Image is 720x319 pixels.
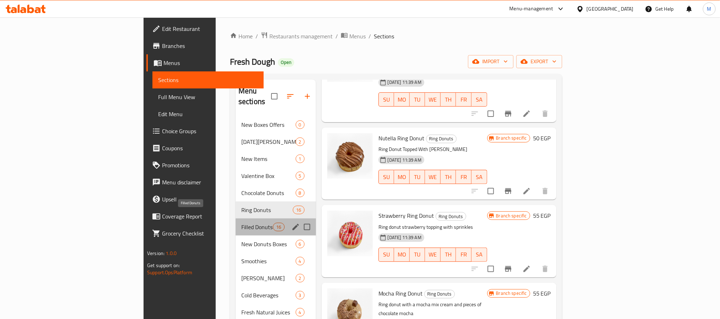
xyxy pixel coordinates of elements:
span: TH [444,249,453,260]
span: SA [474,249,484,260]
span: Ring Donuts [426,135,456,143]
img: Strawberry Ring Donut [327,211,373,256]
button: SU [378,248,394,262]
span: New Boxes Offers [241,120,296,129]
span: 3 [296,292,304,299]
div: items [273,223,284,231]
div: Smoothies [241,257,296,265]
div: [GEOGRAPHIC_DATA] [587,5,634,13]
div: items [296,120,305,129]
span: WE [428,94,438,105]
div: Ring Donuts [424,290,455,298]
a: Coupons [146,140,264,157]
span: 1.0.0 [166,249,177,258]
div: Ramadan Donuts [241,137,296,146]
button: SA [472,92,487,107]
span: Fresh Natural Juices [241,308,296,317]
a: Menus [146,54,264,71]
span: Select to update [483,261,498,276]
span: SU [382,172,391,182]
span: Menus [349,32,366,40]
button: TH [441,170,456,184]
span: 4 [296,258,304,265]
span: Ring Donuts [241,206,293,214]
button: SU [378,170,394,184]
button: SU [378,92,394,107]
span: New Items [241,155,296,163]
div: items [296,291,305,299]
a: Coverage Report [146,208,264,225]
button: MO [394,248,410,262]
div: items [296,172,305,180]
span: Menu disclaimer [162,178,258,186]
button: FR [456,92,472,107]
span: Restaurants management [269,32,333,40]
span: TU [413,94,423,105]
span: SA [474,94,484,105]
a: Edit Menu [152,106,264,123]
p: Ring Donut Topped With [PERSON_NAME] [378,145,487,154]
div: Cold Beverages3 [236,287,316,304]
p: Ring donut strawberry topping with sprinkles [378,223,487,232]
span: Get support on: [147,261,180,270]
span: MO [397,94,407,105]
button: SA [472,248,487,262]
li: / [369,32,371,40]
div: items [296,155,305,163]
div: New Boxes Offers0 [236,116,316,133]
div: Chocolate Donuts8 [236,184,316,201]
span: Ring Donuts [436,212,466,221]
span: 8 [296,190,304,196]
a: Menus [341,32,366,41]
button: FR [456,248,472,262]
button: WE [425,92,441,107]
button: TU [410,170,425,184]
a: Edit Restaurant [146,20,264,37]
span: SA [474,172,484,182]
span: 6 [296,241,304,248]
span: Select to update [483,106,498,121]
span: Branch specific [493,212,530,219]
button: delete [537,105,554,122]
h6: 55 EGP [533,211,551,221]
a: Sections [152,71,264,88]
button: TH [441,92,456,107]
span: Cold Beverages [241,291,296,299]
a: Grocery Checklist [146,225,264,242]
span: Choice Groups [162,127,258,135]
div: Valentine Box [241,172,296,180]
span: Nutella Ring Donut [378,133,425,144]
span: 5 [296,173,304,179]
button: FR [456,170,472,184]
p: Ring donut with a mocha mix cream and pieces of chocolate mocha [378,300,487,318]
span: SU [382,249,391,260]
span: Branch specific [493,290,530,297]
div: Boba Drinks [241,274,296,282]
span: [DATE] 11:39 AM [385,79,424,86]
span: TU [413,172,423,182]
div: Smoothies4 [236,253,316,270]
img: Nutella Ring Donut [327,133,373,179]
span: Menus [163,59,258,67]
div: items [296,274,305,282]
span: 1 [296,156,304,162]
button: export [516,55,562,68]
a: Restaurants management [261,32,333,41]
a: Edit menu item [522,265,531,273]
div: items [296,257,305,265]
span: Select all sections [267,89,282,104]
span: 0 [296,121,304,128]
button: MO [394,92,410,107]
span: Edit Restaurant [162,25,258,33]
span: WE [428,249,438,260]
span: 16 [293,207,304,213]
span: SU [382,94,391,105]
nav: breadcrumb [230,32,562,41]
span: Filled Donuts [241,223,273,231]
span: Coverage Report [162,212,258,221]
